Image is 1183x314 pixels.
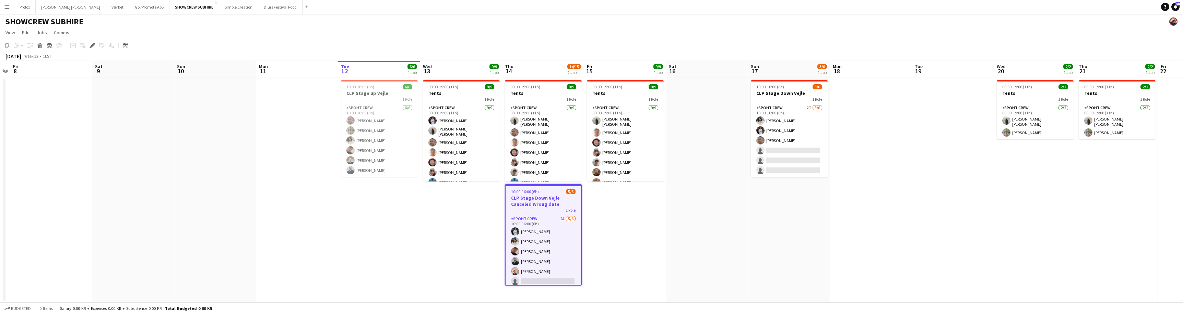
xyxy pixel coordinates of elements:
button: Djurs Festival Food [258,0,303,14]
app-job-card: 08:00-19:00 (11h)9/9Tents1 RoleSpoht Crew9/908:00-19:00 (11h)[PERSON_NAME] [PERSON_NAME][PERSON_N... [587,80,664,181]
span: 2/2 [1140,84,1150,89]
a: Edit [19,28,33,37]
span: 22 [1160,67,1166,75]
span: 10 [176,67,185,75]
span: Thu [1079,63,1087,70]
span: 13 [422,67,432,75]
app-card-role: Spoht Crew2/208:00-19:00 (11h)[PERSON_NAME] [PERSON_NAME][PERSON_NAME] [1079,104,1156,139]
div: 08:00-19:00 (11h)9/9Tents1 RoleSpoht Crew9/908:00-19:00 (11h)[PERSON_NAME] [PERSON_NAME][PERSON_N... [505,80,582,181]
button: GolfPromote ApS [129,0,169,14]
span: 0 items [38,306,54,311]
app-card-role: Spoht Crew6/610:00-18:00 (8h)[PERSON_NAME][PERSON_NAME][PERSON_NAME][PERSON_NAME][PERSON_NAME][PE... [341,104,418,177]
app-card-role: Spoht Crew2A5/610:00-16:00 (6h)[PERSON_NAME][PERSON_NAME][PERSON_NAME][PERSON_NAME][PERSON_NAME] [506,215,581,288]
span: 9/9 [567,84,576,89]
span: 2/2 [1145,64,1155,69]
app-user-avatar: Danny Tranekær [1169,17,1178,26]
app-job-card: 10:00-18:00 (8h)6/6CLP Stage up Vejle1 RoleSpoht Crew6/610:00-18:00 (8h)[PERSON_NAME][PERSON_NAME... [341,80,418,177]
a: Comms [51,28,72,37]
div: 08:00-19:00 (11h)2/2Tents1 RoleSpoht Crew2/208:00-19:00 (11h)[PERSON_NAME] [PERSON_NAME][PERSON_N... [1079,80,1156,139]
span: Fri [1161,63,1166,70]
button: SHOWCREW SUBHIRE [169,0,219,14]
span: 08:00-19:00 (11h) [428,84,458,89]
app-job-card: 10:00-16:00 (6h)3/6CLP Stage Down Vejle1 RoleSpoht Crew2I3/610:00-16:00 (6h)[PERSON_NAME][PERSON_... [751,80,828,177]
span: Wed [997,63,1006,70]
span: 5/6 [566,189,576,194]
span: Sun [177,63,185,70]
button: Værket [106,0,129,14]
div: 1 Job [818,70,827,75]
span: 20 [996,67,1006,75]
h3: CLP Stage Down Vejle [751,90,828,96]
span: 12 [340,67,349,75]
span: 1 Role [1058,97,1068,102]
button: Simple Creation [219,0,258,14]
span: 16 [668,67,676,75]
span: 58 [1175,2,1180,6]
span: Fri [13,63,19,70]
span: Mon [259,63,268,70]
app-job-card: 08:00-19:00 (11h)9/9Tents1 RoleSpoht Crew9/908:00-19:00 (11h)[PERSON_NAME][PERSON_NAME] [PERSON_N... [423,80,500,181]
div: 1 Job [1146,70,1155,75]
span: Sat [95,63,103,70]
app-card-role: Spoht Crew9/908:00-19:00 (11h)[PERSON_NAME][PERSON_NAME] [PERSON_NAME][PERSON_NAME][PERSON_NAME][... [423,104,500,209]
h3: Tents [1079,90,1156,96]
span: 1 Role [566,208,576,213]
div: 1 Job [1064,70,1073,75]
h3: CLP Stage Down Vejle Canceled Wrong date [506,195,581,207]
a: 58 [1171,3,1180,11]
span: Total Budgeted 0.00 KR [165,306,212,311]
button: [PERSON_NAME] [PERSON_NAME] [36,0,106,14]
span: 10:00-18:00 (8h) [346,84,374,89]
h3: CLP Stage up Vejle [341,90,418,96]
span: 14/15 [567,64,581,69]
span: 9/9 [649,84,658,89]
span: Budgeted [11,306,31,311]
button: Budgeted [3,305,32,312]
span: 1 Role [812,97,822,102]
span: 6/6 [403,84,412,89]
div: CEST [43,53,51,59]
span: 1 Role [1140,97,1150,102]
span: 17 [750,67,759,75]
app-card-role: Spoht Crew9/908:00-19:00 (11h)[PERSON_NAME] [PERSON_NAME][PERSON_NAME][PERSON_NAME][PERSON_NAME][... [587,104,664,209]
span: Sat [669,63,676,70]
div: 2 Jobs [568,70,581,75]
span: 9/9 [489,64,499,69]
a: Jobs [34,28,50,37]
span: 1 Role [566,97,576,102]
span: 21 [1078,67,1087,75]
span: 18 [832,67,842,75]
span: 08:00-19:00 (11h) [592,84,622,89]
span: 10:00-16:00 (6h) [511,189,539,194]
span: 08:00-19:00 (11h) [1002,84,1032,89]
span: Sun [751,63,759,70]
span: 2/2 [1058,84,1068,89]
span: 1 Role [402,97,412,102]
span: 3/6 [817,64,827,69]
span: Edit [22,29,30,36]
div: Salary 0.00 KR + Expenses 0.00 KR + Subsistence 0.00 KR = [60,306,212,311]
h3: Tents [505,90,582,96]
span: Tue [341,63,349,70]
h3: Tents [587,90,664,96]
span: 9/9 [653,64,663,69]
span: 14 [504,67,513,75]
span: Week 32 [23,53,40,59]
h3: Tents [997,90,1074,96]
app-job-card: 10:00-16:00 (6h)5/6CLP Stage Down Vejle Canceled Wrong date1 RoleSpoht Crew2A5/610:00-16:00 (6h)[... [505,184,582,286]
div: 1 Job [654,70,663,75]
span: 3/6 [813,84,822,89]
div: 1 Job [408,70,417,75]
span: Wed [423,63,432,70]
button: Profox [14,0,36,14]
span: 2/2 [1063,64,1073,69]
span: Thu [505,63,513,70]
span: 10:00-16:00 (6h) [756,84,784,89]
span: View [5,29,15,36]
span: Mon [833,63,842,70]
h3: Tents [423,90,500,96]
span: 11 [258,67,268,75]
span: Jobs [37,29,47,36]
